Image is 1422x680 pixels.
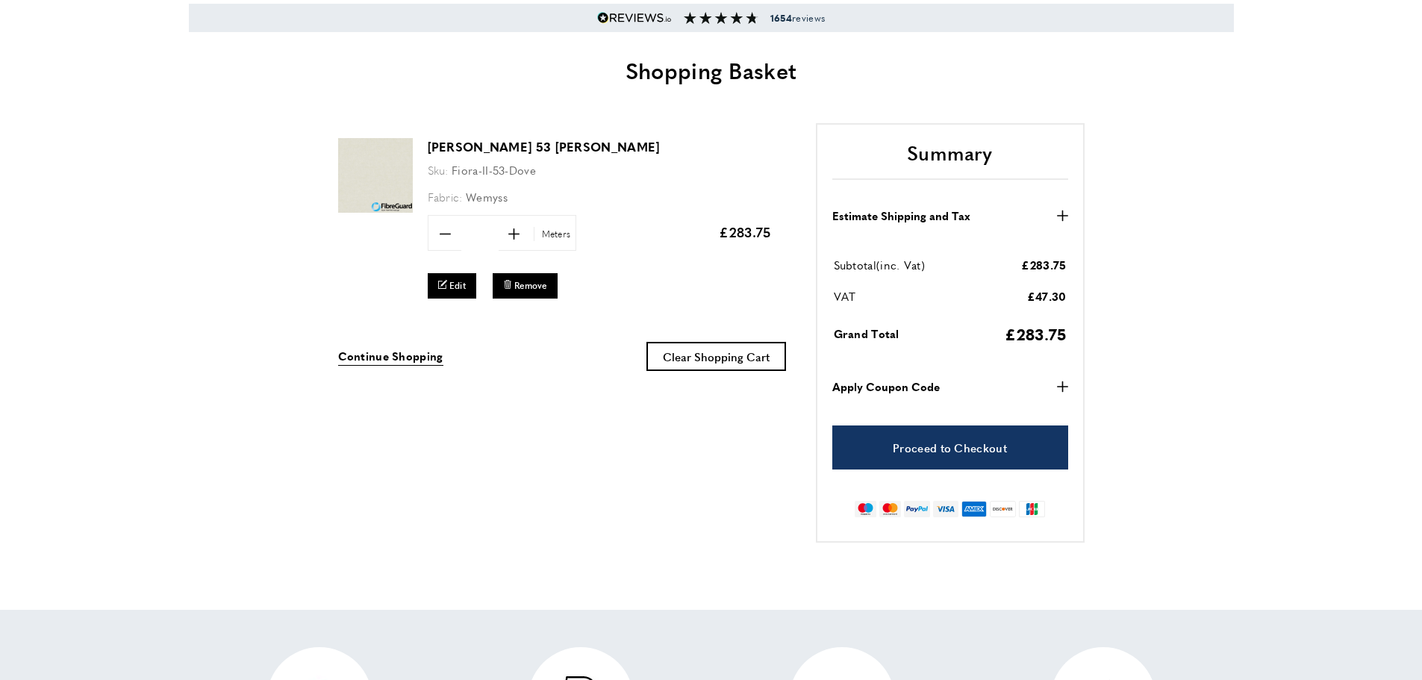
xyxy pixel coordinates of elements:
[646,342,786,371] button: Clear Shopping Cart
[452,162,536,178] span: Fiora-II-53-Dove
[1019,501,1045,517] img: jcb
[855,501,876,517] img: maestro
[428,138,660,155] a: [PERSON_NAME] 53 [PERSON_NAME]
[338,347,443,366] a: Continue Shopping
[832,140,1068,180] h2: Summary
[834,257,876,272] span: Subtotal
[832,207,970,225] strong: Estimate Shipping and Tax
[1021,257,1066,272] span: £283.75
[626,54,797,86] span: Shopping Basket
[338,202,413,215] a: Fiora II 53 Dove
[428,189,463,205] span: Fabric:
[684,12,758,24] img: Reviews section
[514,279,547,292] span: Remove
[663,349,770,364] span: Clear Shopping Cart
[834,325,899,341] span: Grand Total
[597,12,672,24] img: Reviews.io 5 stars
[770,11,792,25] strong: 1654
[832,207,1068,225] button: Estimate Shipping and Tax
[770,12,825,24] span: reviews
[493,273,558,298] button: Remove Fiora II 53 Dove
[832,425,1068,470] a: Proceed to Checkout
[1027,288,1067,304] span: £47.30
[449,279,466,292] span: Edit
[466,189,508,205] span: Wemyss
[428,162,449,178] span: Sku:
[338,348,443,364] span: Continue Shopping
[1005,322,1066,345] span: £283.75
[990,501,1016,517] img: discover
[834,288,856,304] span: VAT
[719,222,770,241] span: £283.75
[534,227,575,241] span: Meters
[961,501,988,517] img: american-express
[832,378,940,396] strong: Apply Coupon Code
[933,501,958,517] img: visa
[876,257,925,272] span: (inc. Vat)
[338,138,413,213] img: Fiora II 53 Dove
[879,501,901,517] img: mastercard
[428,273,477,298] a: Edit Fiora II 53 Dove
[832,378,1068,396] button: Apply Coupon Code
[904,501,930,517] img: paypal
